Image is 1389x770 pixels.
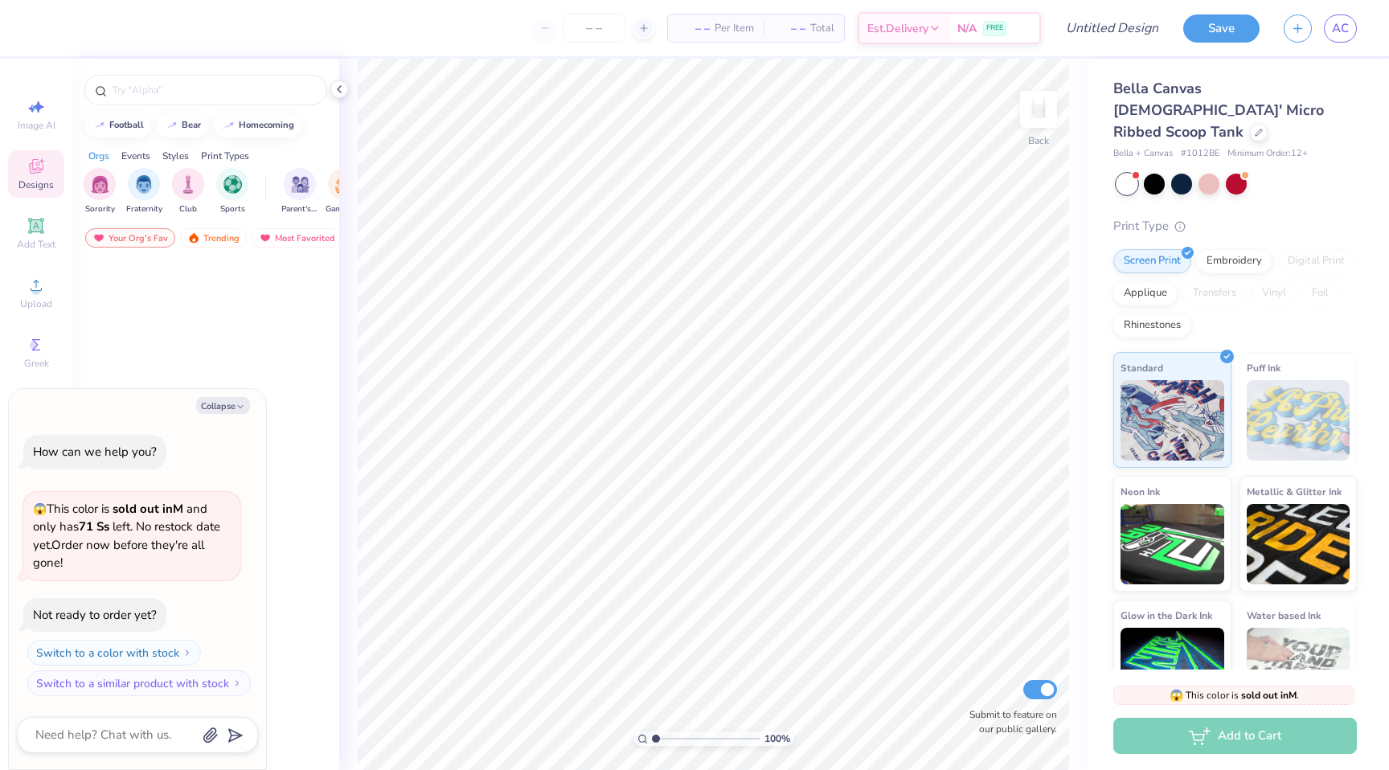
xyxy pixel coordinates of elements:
img: most_fav.gif [259,232,272,244]
button: filter button [326,168,363,215]
span: Image AI [18,119,55,132]
div: Screen Print [1113,249,1191,273]
span: Designs [18,178,54,191]
span: 😱 [1170,688,1183,703]
button: bear [157,113,208,137]
img: trend_line.gif [166,121,178,130]
span: 100 % [764,731,790,746]
span: Water based Ink [1247,607,1321,624]
div: Rhinestones [1113,313,1191,338]
div: Print Type [1113,217,1357,236]
span: AC [1332,19,1349,38]
div: Vinyl [1252,281,1297,305]
button: filter button [216,168,248,215]
img: Fraternity Image [135,175,153,194]
div: filter for Fraternity [126,168,162,215]
span: Sorority [85,203,115,215]
img: Sports Image [223,175,242,194]
img: Metallic & Glitter Ink [1247,504,1350,584]
label: Submit to feature on our public gallery. [961,707,1057,736]
img: Neon Ink [1121,504,1224,584]
div: Applique [1113,281,1178,305]
div: Trending [180,228,247,248]
span: 😱 [33,502,47,517]
img: Parent's Weekend Image [291,175,309,194]
div: Print Types [201,149,249,163]
span: Neon Ink [1121,483,1160,500]
strong: 71 Ss [79,518,109,534]
button: filter button [172,168,204,215]
span: Est. Delivery [867,20,928,37]
div: Orgs [88,149,109,163]
button: Collapse [196,397,250,414]
img: Water based Ink [1247,628,1350,708]
img: trending.gif [187,232,200,244]
span: Per Item [715,20,754,37]
div: Styles [162,149,189,163]
span: Metallic & Glitter Ink [1247,483,1342,500]
div: Your Org's Fav [85,228,175,248]
div: Embroidery [1196,249,1272,273]
img: Glow in the Dark Ink [1121,628,1224,708]
div: Most Favorited [252,228,342,248]
span: Puff Ink [1247,359,1280,376]
span: Fraternity [126,203,162,215]
img: Sorority Image [91,175,109,194]
div: filter for Parent's Weekend [281,168,318,215]
span: This color is . [1170,688,1299,702]
span: Club [179,203,197,215]
span: Standard [1121,359,1163,376]
a: AC [1324,14,1357,43]
div: filter for Club [172,168,204,215]
div: filter for Game Day [326,168,363,215]
span: Glow in the Dark Ink [1121,607,1212,624]
span: Sports [220,203,245,215]
span: FREE [986,23,1003,34]
div: football [109,121,144,129]
img: Standard [1121,380,1224,461]
div: homecoming [239,121,294,129]
img: Switch to a color with stock [182,648,192,657]
button: filter button [126,168,162,215]
img: trend_line.gif [223,121,236,130]
img: Puff Ink [1247,380,1350,461]
span: Upload [20,297,52,310]
div: Events [121,149,150,163]
strong: sold out in M [1241,689,1297,702]
div: Foil [1301,281,1339,305]
span: Game Day [326,203,363,215]
div: Not ready to order yet? [33,607,157,623]
button: homecoming [214,113,301,137]
div: Digital Print [1277,249,1355,273]
img: trend_line.gif [93,121,106,130]
img: Back [1022,93,1055,125]
div: How can we help you? [33,444,157,460]
input: – – [563,14,625,43]
input: Untitled Design [1053,12,1171,44]
button: Switch to a color with stock [27,640,201,666]
span: – – [678,20,710,37]
div: bear [182,121,201,129]
span: Parent's Weekend [281,203,318,215]
div: Transfers [1182,281,1247,305]
button: Switch to a similar product with stock [27,670,251,696]
input: Try "Alpha" [111,82,317,98]
span: This color is and only has left . No restock date yet. Order now before they're all gone! [33,501,220,571]
button: football [84,113,151,137]
div: filter for Sports [216,168,248,215]
span: Greek [24,357,49,370]
span: Bella + Canvas [1113,147,1173,161]
button: filter button [281,168,318,215]
span: Add Text [17,238,55,251]
span: Total [810,20,834,37]
div: Back [1028,133,1049,148]
span: # 1012BE [1181,147,1219,161]
strong: sold out in M [113,501,183,517]
span: N/A [957,20,977,37]
button: filter button [84,168,116,215]
img: Switch to a similar product with stock [232,678,242,688]
div: filter for Sorority [84,168,116,215]
img: most_fav.gif [92,232,105,244]
img: Game Day Image [335,175,354,194]
span: – – [773,20,805,37]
